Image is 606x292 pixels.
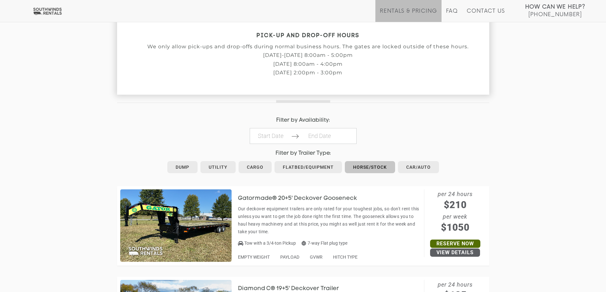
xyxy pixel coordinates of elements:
[310,255,323,260] span: GVWR
[446,8,458,22] a: FAQ
[430,248,480,257] a: View Details
[424,198,486,212] span: $210
[467,8,505,22] a: Contact Us
[239,161,272,173] a: Cargo
[525,3,585,17] a: How Can We Help? [PHONE_NUMBER]
[424,220,486,234] span: $1050
[117,117,489,123] h4: Filter by Availability:
[117,52,499,58] p: [DATE]-[DATE] 8:00am - 5:00pm
[117,61,499,67] p: [DATE] 8:00am - 4:00pm
[302,241,347,246] span: 7-way Flat plug type
[424,189,486,234] span: per 24 hours per week
[256,33,359,38] strong: PICK-UP AND DROP-OFF HOURS
[120,189,232,262] img: SW012 - Gatormade 20+5' Deckover Gooseneck
[280,255,299,260] span: PAYLOAD
[345,161,395,173] a: Horse/Stock
[117,150,489,156] h4: Filter by Trailer Type:
[200,161,236,173] a: Utility
[238,205,421,235] p: Our deckover equipment trailers are only rated for your toughest jobs, so don't rent this unless ...
[238,255,270,260] span: EMPTY WEIGHT
[380,8,437,22] a: Rentals & Pricing
[117,44,499,50] p: We only allow pick-ups and drop-offs during normal business hours. The gates are locked outside o...
[238,195,366,202] h3: Gatormade® 20+5' Deckover Gooseneck
[398,161,439,173] a: Car/Auto
[238,195,366,200] a: Gatormade® 20+5' Deckover Gooseneck
[238,286,349,291] a: Diamond C® 19+5' Deckover Trailer
[117,70,499,76] p: [DATE] 2:00pm - 3:00pm
[244,241,296,246] span: Tow with a 3/4-ton Pickup
[167,161,198,173] a: Dump
[32,7,63,15] img: Southwinds Rentals Logo
[333,255,358,260] span: HITCH TYPE
[528,11,582,18] span: [PHONE_NUMBER]
[525,4,585,10] strong: How Can We Help?
[430,240,480,248] a: Reserve Now
[275,161,342,173] a: Flatbed/Equipment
